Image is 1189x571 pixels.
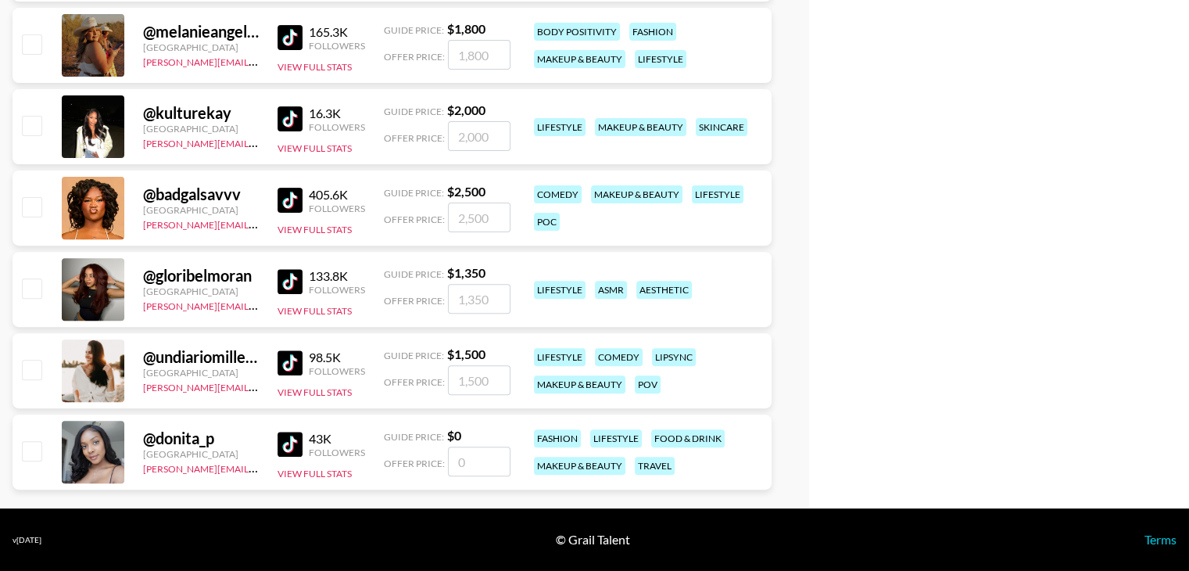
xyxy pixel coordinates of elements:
[278,106,303,131] img: TikTok
[534,457,625,475] div: makeup & beauty
[534,281,586,299] div: lifestyle
[534,429,581,447] div: fashion
[384,132,445,144] span: Offer Price:
[143,123,259,135] div: [GEOGRAPHIC_DATA]
[448,284,510,314] input: 1,350
[143,103,259,123] div: @ kulturekay
[447,265,485,280] strong: $ 1,350
[143,379,449,393] a: [PERSON_NAME][EMAIL_ADDRESS][PERSON_NAME][DOMAIN_NAME]
[1144,532,1176,547] a: Terms
[447,184,485,199] strong: $ 2,500
[309,350,365,365] div: 98.5K
[448,365,510,395] input: 1,500
[635,50,686,68] div: lifestyle
[384,350,444,361] span: Guide Price:
[447,347,485,361] strong: $ 1,500
[309,431,365,447] div: 43K
[278,25,303,50] img: TikTok
[651,429,725,447] div: food & drink
[143,204,259,216] div: [GEOGRAPHIC_DATA]
[278,61,352,73] button: View Full Stats
[309,40,365,52] div: Followers
[384,431,444,443] span: Guide Price:
[143,367,259,379] div: [GEOGRAPHIC_DATA]
[534,213,560,231] div: poc
[143,448,259,460] div: [GEOGRAPHIC_DATA]
[278,142,352,154] button: View Full Stats
[556,532,630,548] div: © Grail Talent
[448,121,510,151] input: 2,000
[534,23,620,41] div: body positivity
[384,268,444,280] span: Guide Price:
[384,295,445,307] span: Offer Price:
[143,135,449,149] a: [PERSON_NAME][EMAIL_ADDRESS][PERSON_NAME][DOMAIN_NAME]
[595,118,686,136] div: makeup & beauty
[696,118,747,136] div: skincare
[448,40,510,70] input: 1,800
[278,386,352,398] button: View Full Stats
[143,347,259,367] div: @ undiariomillennial
[595,348,643,366] div: comedy
[143,460,449,475] a: [PERSON_NAME][EMAIL_ADDRESS][PERSON_NAME][DOMAIN_NAME]
[448,447,510,476] input: 0
[278,350,303,375] img: TikTok
[447,428,461,443] strong: $ 0
[278,468,352,479] button: View Full Stats
[278,224,352,235] button: View Full Stats
[629,23,676,41] div: fashion
[278,269,303,294] img: TikTok
[447,102,485,117] strong: $ 2,000
[278,432,303,457] img: TikTok
[652,348,696,366] div: lipsync
[278,305,352,317] button: View Full Stats
[309,447,365,458] div: Followers
[384,51,445,63] span: Offer Price:
[143,297,449,312] a: [PERSON_NAME][EMAIL_ADDRESS][PERSON_NAME][DOMAIN_NAME]
[143,22,259,41] div: @ melanieangelese
[143,185,259,204] div: @ badgalsavvv
[384,24,444,36] span: Guide Price:
[143,285,259,297] div: [GEOGRAPHIC_DATA]
[448,203,510,232] input: 2,500
[143,429,259,448] div: @ donita_p
[692,185,743,203] div: lifestyle
[13,535,41,545] div: v [DATE]
[309,365,365,377] div: Followers
[278,188,303,213] img: TikTok
[447,21,485,36] strong: $ 1,800
[143,41,259,53] div: [GEOGRAPHIC_DATA]
[309,284,365,296] div: Followers
[636,281,692,299] div: aesthetic
[595,281,627,299] div: asmr
[534,185,582,203] div: comedy
[384,106,444,117] span: Guide Price:
[309,187,365,203] div: 405.6K
[309,121,365,133] div: Followers
[534,348,586,366] div: lifestyle
[534,375,625,393] div: makeup & beauty
[309,106,365,121] div: 16.3K
[534,50,625,68] div: makeup & beauty
[384,187,444,199] span: Guide Price:
[143,53,449,68] a: [PERSON_NAME][EMAIL_ADDRESS][PERSON_NAME][DOMAIN_NAME]
[384,214,445,225] span: Offer Price:
[534,118,586,136] div: lifestyle
[384,376,445,388] span: Offer Price:
[384,458,445,469] span: Offer Price:
[635,375,661,393] div: pov
[309,24,365,40] div: 165.3K
[635,457,675,475] div: travel
[309,203,365,214] div: Followers
[143,216,449,231] a: [PERSON_NAME][EMAIL_ADDRESS][PERSON_NAME][DOMAIN_NAME]
[590,429,642,447] div: lifestyle
[143,266,259,285] div: @ gloribelmoran
[591,185,682,203] div: makeup & beauty
[309,268,365,284] div: 133.8K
